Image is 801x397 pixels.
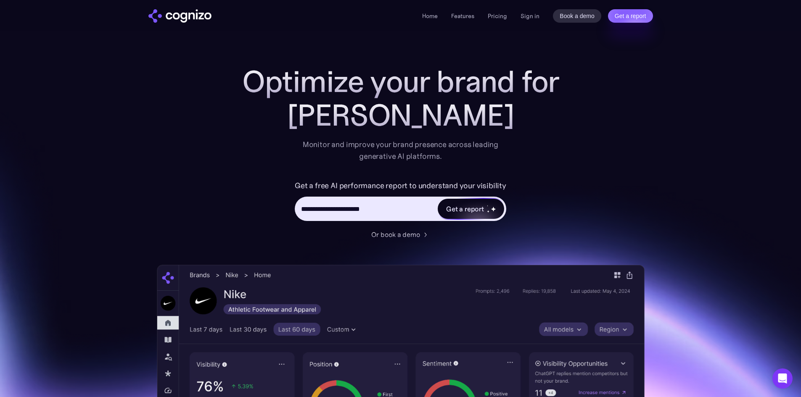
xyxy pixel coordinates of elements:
[451,12,474,20] a: Features
[437,198,505,220] a: Get a reportstarstarstar
[491,206,496,212] img: star
[148,9,211,23] a: home
[446,204,484,214] div: Get a report
[521,11,539,21] a: Sign in
[233,65,569,98] h1: Optimize your brand for
[148,9,211,23] img: cognizo logo
[487,210,490,213] img: star
[233,98,569,132] div: [PERSON_NAME]
[422,12,438,20] a: Home
[295,179,506,225] form: Hero URL Input Form
[487,205,488,206] img: star
[488,12,507,20] a: Pricing
[297,139,504,162] div: Monitor and improve your brand presence across leading generative AI platforms.
[608,9,653,23] a: Get a report
[371,229,430,239] a: Or book a demo
[371,229,420,239] div: Or book a demo
[553,9,601,23] a: Book a demo
[295,179,506,192] label: Get a free AI performance report to understand your visibility
[772,368,793,389] div: Open Intercom Messenger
